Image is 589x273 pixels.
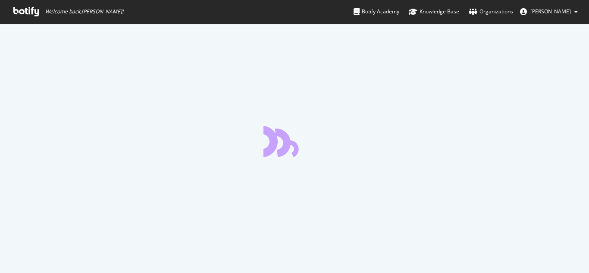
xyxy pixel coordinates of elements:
[469,7,513,16] div: Organizations
[530,8,571,15] span: Rahul Tiwari
[45,8,123,15] span: Welcome back, [PERSON_NAME] !
[513,5,585,19] button: [PERSON_NAME]
[354,7,399,16] div: Botify Academy
[263,126,326,157] div: animation
[409,7,459,16] div: Knowledge Base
